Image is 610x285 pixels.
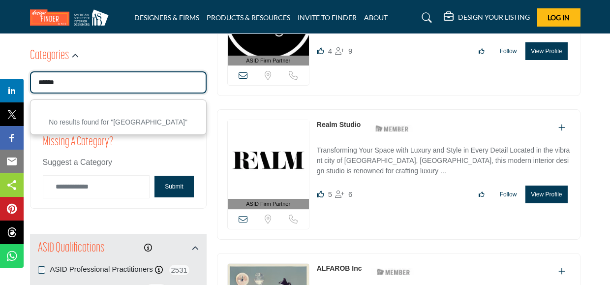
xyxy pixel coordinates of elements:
[38,266,45,274] input: ASID Professional Practitioners checkbox
[228,120,309,209] a: ASID Firm Partner
[317,190,324,198] i: Likes
[168,264,190,276] span: 2531
[558,267,565,276] a: Add To List
[30,71,207,94] input: Search Category
[525,186,567,203] button: View Profile
[317,145,570,178] p: Transforming Your Space with Luxury and Style in Every Detail Located in the vibrant city of [GEO...
[38,240,104,257] h2: ASID Qualifications
[30,100,206,134] div: No results found for "[GEOGRAPHIC_DATA]"
[364,13,388,22] a: ABOUT
[43,135,194,157] h2: Missing a Category?
[43,158,112,166] span: Suggest a Category
[472,43,491,60] button: Like listing
[537,8,580,27] button: Log In
[412,10,438,26] a: Search
[317,121,361,128] a: Realm Studio
[317,263,362,274] p: ALFAROB Inc
[134,13,199,22] a: DESIGNERS & FIRMS
[50,264,153,275] label: ASID Professional Practitioners
[348,47,352,55] span: 9
[348,190,352,198] span: 6
[246,200,290,208] span: ASID Firm Partner
[458,13,530,22] h5: DESIGN YOUR LISTING
[558,124,565,132] a: Add To List
[335,45,352,57] div: Followers
[493,43,523,60] button: Follow
[317,120,361,130] p: Realm Studio
[298,13,357,22] a: INVITE TO FINDER
[246,57,290,65] span: ASID Firm Partner
[154,176,193,197] button: Submit
[144,244,152,252] a: Information about
[144,242,152,254] div: Click to view information
[328,47,332,55] span: 4
[317,264,362,272] a: ALFAROB Inc
[328,190,332,198] span: 5
[317,47,324,55] i: Likes
[30,9,114,26] img: Site Logo
[335,189,352,200] div: Followers
[317,139,570,178] a: Transforming Your Space with Luxury and Style in Every Detail Located in the vibrant city of [GEO...
[444,12,530,24] div: DESIGN YOUR LISTING
[472,186,491,203] button: Like listing
[548,13,570,22] span: Log In
[371,266,416,278] img: ASID Members Badge Icon
[207,13,290,22] a: PRODUCTS & RESOURCES
[43,175,150,198] input: Category Name
[525,42,567,60] button: View Profile
[493,186,523,203] button: Follow
[370,122,414,134] img: ASID Members Badge Icon
[30,47,69,65] h2: Categories
[228,120,309,199] img: Realm Studio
